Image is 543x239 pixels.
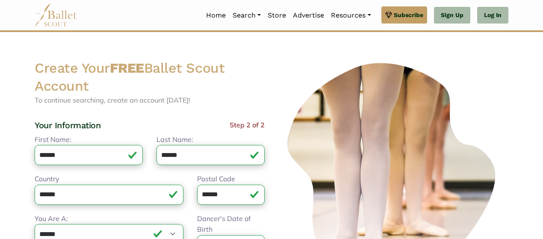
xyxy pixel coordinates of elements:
span: To continue searching, create an account [DATE]! [35,96,190,104]
a: Subscribe [381,6,427,24]
label: Last Name: [156,134,193,145]
label: Postal Code [197,174,235,185]
a: Log In [477,7,508,24]
a: Sign Up [434,7,470,24]
a: Home [203,6,229,24]
h4: Your Information [35,120,100,131]
span: Step 2 of 2 [230,120,265,134]
label: You Are A: [35,213,68,224]
label: First Name: [35,134,71,145]
a: Resources [328,6,374,24]
label: Dancer's Date of Birth [197,213,265,235]
a: Store [264,6,289,24]
a: Search [229,6,264,24]
img: gem.svg [385,10,392,20]
strong: FREE [110,60,144,76]
label: Country [35,174,59,185]
a: Advertise [289,6,328,24]
span: Subscribe [394,10,423,20]
h2: Create Your Ballet Scout Account [35,59,265,95]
